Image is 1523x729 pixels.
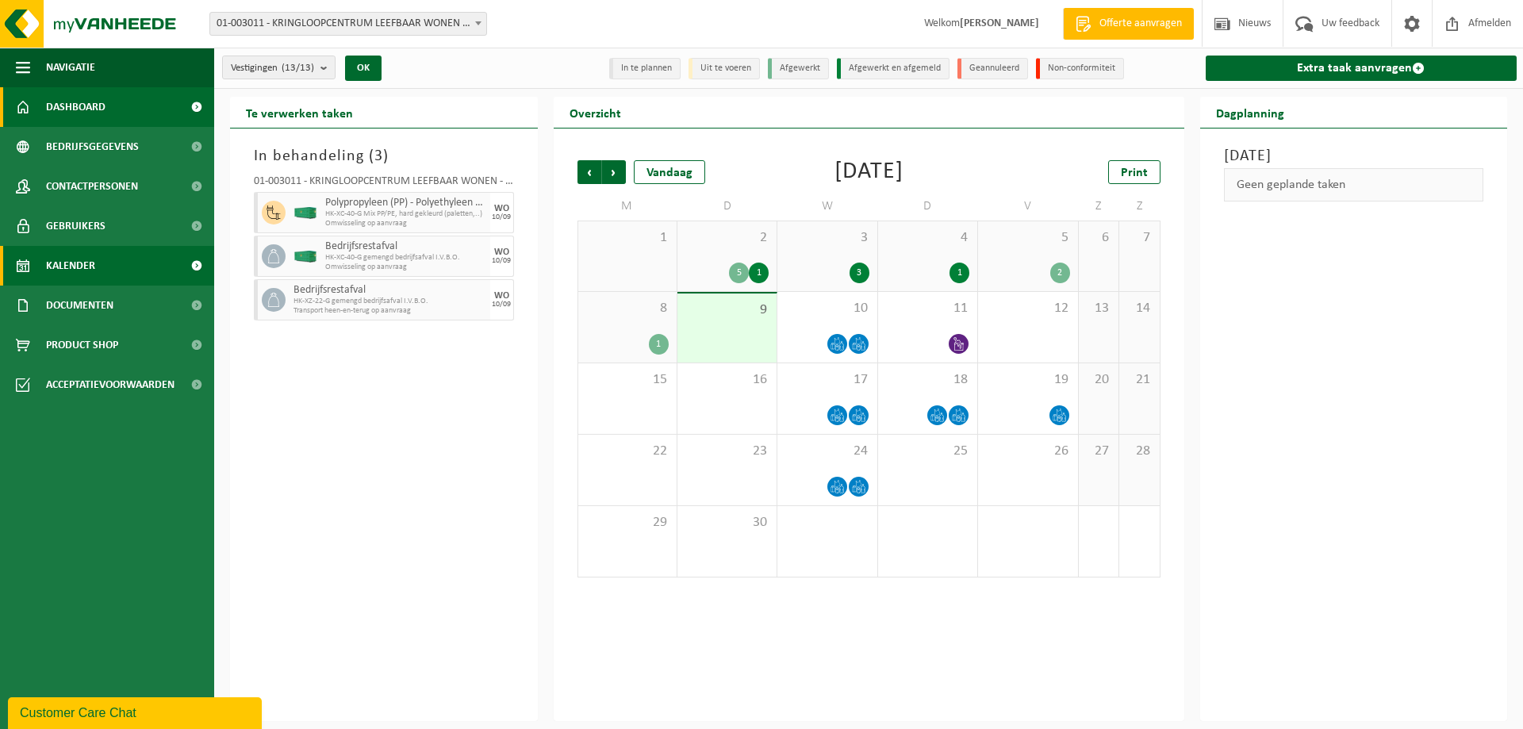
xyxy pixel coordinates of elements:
span: 20 [1087,371,1111,389]
div: 10/09 [492,301,511,309]
div: 1 [949,263,969,283]
span: Vestigingen [231,56,314,80]
button: Vestigingen(13/13) [222,56,336,79]
div: Geen geplande taken [1224,168,1484,201]
span: 24 [785,443,869,460]
div: 10/09 [492,257,511,265]
div: 1 [649,334,669,355]
span: 10 [785,300,869,317]
span: Dashboard [46,87,105,127]
li: In te plannen [609,58,681,79]
span: 21 [1127,371,1151,389]
span: 01-003011 - KRINGLOOPCENTRUM LEEFBAAR WONEN - RUDDERVOORDE [210,13,486,35]
span: Documenten [46,286,113,325]
li: Afgewerkt [768,58,829,79]
span: HK-XC-40-G gemengd bedrijfsafval I.V.B.O. [325,253,486,263]
span: 15 [586,371,669,389]
div: 1 [749,263,769,283]
a: Print [1108,160,1160,184]
span: Product Shop [46,325,118,365]
span: 22 [586,443,669,460]
strong: [PERSON_NAME] [960,17,1039,29]
a: Extra taak aanvragen [1206,56,1517,81]
span: 6 [1087,229,1111,247]
span: 01-003011 - KRINGLOOPCENTRUM LEEFBAAR WONEN - RUDDERVOORDE [209,12,487,36]
span: 7 [1127,229,1151,247]
span: 16 [685,371,769,389]
span: 5 [986,229,1069,247]
div: WO [494,204,509,213]
span: 29 [586,514,669,531]
span: 13 [1087,300,1111,317]
li: Afgewerkt en afgemeld [837,58,949,79]
td: W [777,192,877,221]
span: 3 [785,229,869,247]
span: Contactpersonen [46,167,138,206]
h2: Te verwerken taken [230,97,369,128]
span: Bedrijfsrestafval [325,240,486,253]
span: 23 [685,443,769,460]
div: 10/09 [492,213,511,221]
td: D [677,192,777,221]
a: Offerte aanvragen [1063,8,1194,40]
img: HK-XC-40-GN-00 [293,207,317,219]
span: Bedrijfsgegevens [46,127,139,167]
span: Vorige [577,160,601,184]
td: Z [1079,192,1119,221]
div: 01-003011 - KRINGLOOPCENTRUM LEEFBAAR WONEN - RUDDERVOORDE [254,176,514,192]
span: Omwisseling op aanvraag [325,263,486,272]
span: 2 [685,229,769,247]
span: 17 [785,371,869,389]
div: WO [494,291,509,301]
td: D [878,192,978,221]
span: Offerte aanvragen [1095,16,1186,32]
count: (13/13) [282,63,314,73]
span: 19 [986,371,1069,389]
span: 11 [886,300,969,317]
span: 3 [374,148,383,164]
span: Polypropyleen (PP) - Polyethyleen (PE) gemengd, hard, gekleurd [325,197,486,209]
span: Transport heen-en-terug op aanvraag [293,306,486,316]
span: Navigatie [46,48,95,87]
h2: Dagplanning [1200,97,1300,128]
span: 27 [1087,443,1111,460]
span: 30 [685,514,769,531]
span: HK-XC-40-G Mix PP/PE, hard gekleurd (paletten,..) [325,209,486,219]
span: Omwisseling op aanvraag [325,219,486,228]
button: OK [345,56,382,81]
div: 5 [729,263,749,283]
span: 9 [685,301,769,319]
span: Bedrijfsrestafval [293,284,486,297]
span: 8 [586,300,669,317]
span: 18 [886,371,969,389]
span: 28 [1127,443,1151,460]
h2: Overzicht [554,97,637,128]
span: Print [1121,167,1148,179]
span: 14 [1127,300,1151,317]
span: 12 [986,300,1069,317]
span: Gebruikers [46,206,105,246]
td: Z [1119,192,1160,221]
td: V [978,192,1078,221]
li: Non-conformiteit [1036,58,1124,79]
iframe: chat widget [8,694,265,729]
div: Vandaag [634,160,705,184]
h3: [DATE] [1224,144,1484,168]
li: Geannuleerd [957,58,1028,79]
span: 4 [886,229,969,247]
td: M [577,192,677,221]
span: HK-XZ-22-G gemengd bedrijfsafval I.V.B.O. [293,297,486,306]
span: 26 [986,443,1069,460]
span: Volgende [602,160,626,184]
span: 1 [586,229,669,247]
h3: In behandeling ( ) [254,144,514,168]
li: Uit te voeren [689,58,760,79]
span: Kalender [46,246,95,286]
div: 2 [1050,263,1070,283]
span: 25 [886,443,969,460]
span: Acceptatievoorwaarden [46,365,175,405]
img: HK-XC-40-GN-00 [293,251,317,263]
div: 3 [850,263,869,283]
div: WO [494,247,509,257]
